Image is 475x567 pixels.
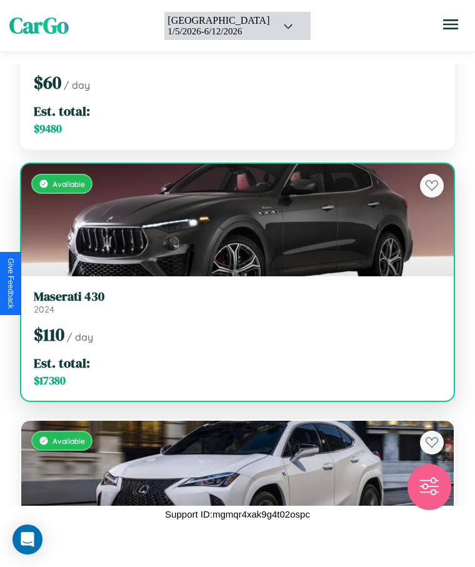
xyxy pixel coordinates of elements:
div: Give Feedback [6,258,15,309]
div: Open Intercom Messenger [12,524,42,554]
span: CarGo [9,11,69,41]
div: 1 / 5 / 2026 - 6 / 12 / 2026 [167,26,269,37]
a: Maserati 4302024 [34,289,441,315]
p: Support ID: mgmqr4xak9g4t02ospc [165,506,310,523]
span: / day [67,331,93,343]
span: $ 110 [34,323,64,346]
h3: Maserati 430 [34,289,441,304]
span: $ 9480 [34,121,62,136]
span: Available [52,179,85,189]
span: $ 17380 [34,373,66,388]
div: [GEOGRAPHIC_DATA] [167,15,269,26]
span: 2024 [34,304,54,315]
span: Available [52,436,85,446]
span: / day [64,79,90,91]
span: $ 60 [34,71,61,94]
span: Est. total: [34,354,90,372]
span: Est. total: [34,102,90,120]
